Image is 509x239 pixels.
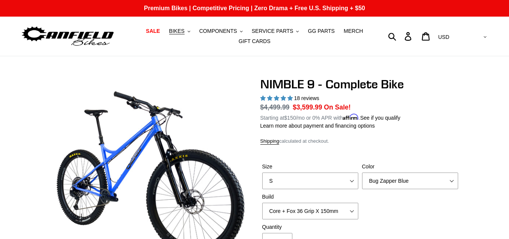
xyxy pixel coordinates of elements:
button: COMPONENTS [196,26,246,36]
a: MERCH [340,26,367,36]
div: calculated at checkout. [260,137,460,145]
span: GIFT CARDS [238,38,271,45]
span: SERVICE PARTS [252,28,293,34]
span: GG PARTS [308,28,335,34]
button: BIKES [165,26,194,36]
a: GIFT CARDS [235,36,274,46]
span: SALE [146,28,160,34]
span: BIKES [169,28,185,34]
span: COMPONENTS [199,28,237,34]
span: 4.89 stars [260,95,294,101]
a: Learn more about payment and financing options [260,123,375,129]
label: Size [262,163,358,171]
label: Build [262,193,358,201]
button: SERVICE PARTS [248,26,303,36]
a: GG PARTS [304,26,338,36]
h1: NIMBLE 9 - Complete Bike [260,77,460,91]
span: $150 [284,115,296,121]
s: $4,499.99 [260,103,290,111]
img: Canfield Bikes [21,25,115,48]
span: On Sale! [324,102,351,112]
span: 18 reviews [294,95,319,101]
p: Starting at /mo or 0% APR with . [260,112,400,122]
a: See if you qualify - Learn more about Affirm Financing (opens in modal) [360,115,400,121]
label: Color [362,163,458,171]
span: $3,599.99 [293,103,322,111]
span: Affirm [343,114,359,120]
a: Shipping [260,138,280,145]
span: MERCH [344,28,363,34]
label: Quantity [262,223,358,231]
a: SALE [142,26,164,36]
